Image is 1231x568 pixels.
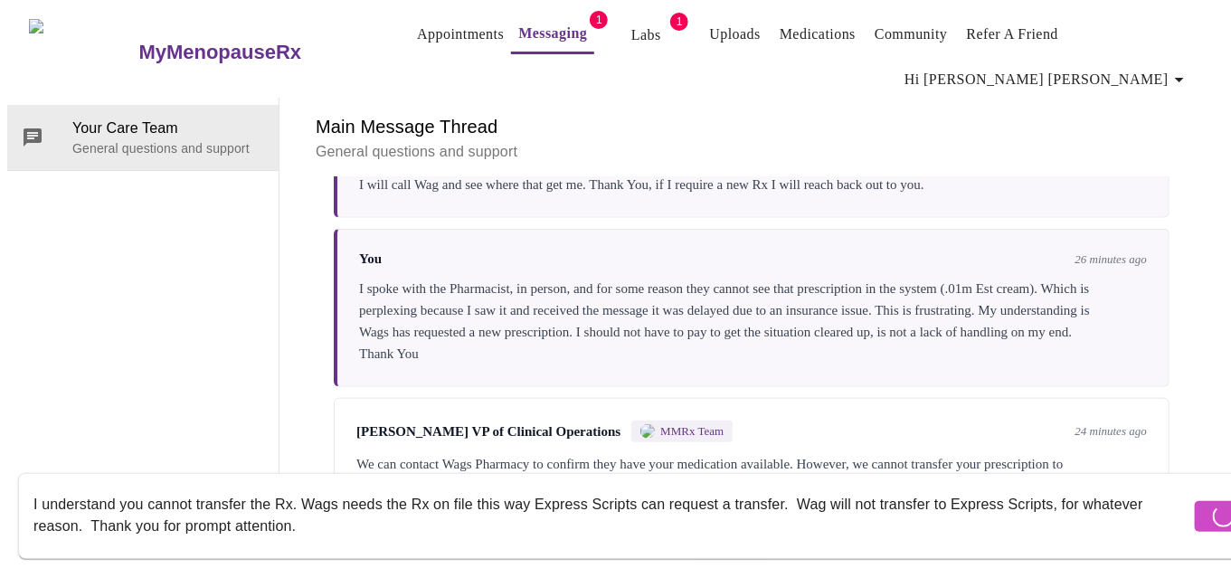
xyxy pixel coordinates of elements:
[960,16,1066,52] button: Refer a Friend
[590,11,608,29] span: 1
[316,141,1188,163] p: General questions and support
[780,22,856,47] a: Medications
[417,22,504,47] a: Appointments
[967,22,1059,47] a: Refer a Friend
[897,62,1198,98] button: Hi [PERSON_NAME] [PERSON_NAME]
[511,15,594,54] button: Messaging
[1075,424,1147,439] span: 24 minutes ago
[29,19,137,87] img: MyMenopauseRx Logo
[660,424,724,439] span: MMRx Team
[875,22,948,47] a: Community
[518,21,587,46] a: Messaging
[904,67,1190,92] span: Hi [PERSON_NAME] [PERSON_NAME]
[72,139,264,157] p: General questions and support
[137,21,374,84] a: MyMenopauseRx
[772,16,863,52] button: Medications
[631,23,661,48] a: Labs
[640,424,655,439] img: MMRX
[410,16,511,52] button: Appointments
[617,17,675,53] button: Labs
[138,41,301,64] h3: MyMenopauseRx
[702,16,768,52] button: Uploads
[356,424,620,440] span: [PERSON_NAME] VP of Clinical Operations
[316,112,1188,141] h6: Main Message Thread
[709,22,761,47] a: Uploads
[670,13,688,31] span: 1
[356,453,1147,497] div: We can contact Wags Pharmacy to confirm they have your medication available. However, we cannot t...
[1075,252,1147,267] span: 26 minutes ago
[867,16,955,52] button: Community
[33,487,1190,544] textarea: Send a message about your appointment
[359,251,382,267] span: You
[72,118,264,139] span: Your Care Team
[7,105,279,170] div: Your Care TeamGeneral questions and support
[359,278,1147,364] div: I spoke with the Pharmacist, in person, and for some reason they cannot see that prescription in ...
[359,174,1147,195] div: I will call Wag and see where that get me. Thank You, if I require a new Rx I will reach back out...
